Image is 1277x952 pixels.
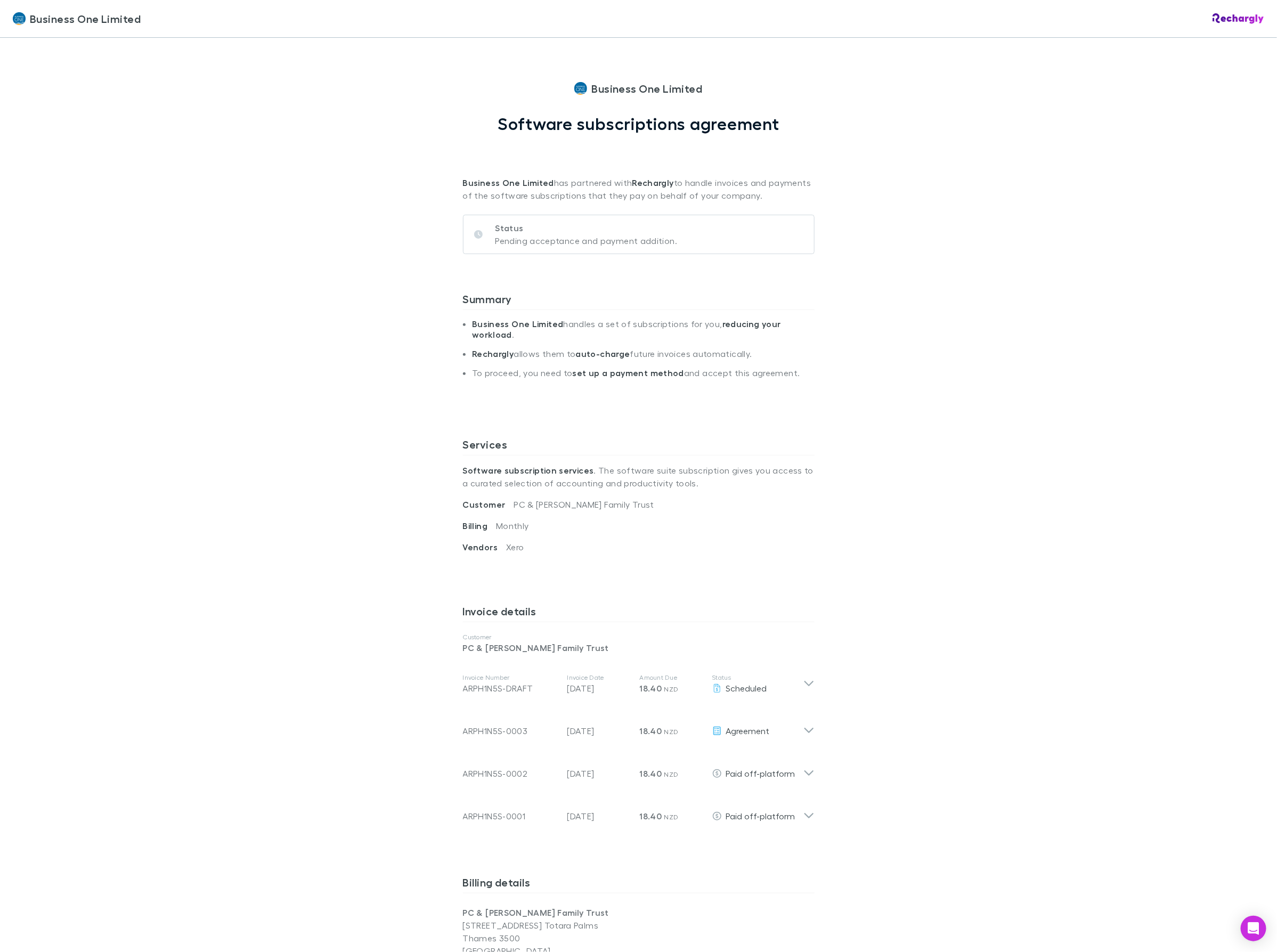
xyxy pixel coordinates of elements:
[463,438,815,455] h3: Services
[574,82,587,95] img: Business One Limited's Logo
[576,348,630,359] strong: auto-charge
[463,292,815,310] h3: Summary
[463,520,497,531] span: Billing
[495,222,678,234] p: Status
[567,673,631,682] p: Invoice Date
[463,673,559,682] p: Invoice Number
[591,80,702,96] span: Business One Limited
[30,11,141,27] span: Business One Limited
[463,919,639,932] p: [STREET_ADDRESS] Totara Palms
[567,682,631,695] p: [DATE]
[726,726,770,736] span: Agreement
[640,811,662,821] span: 18.40
[463,455,815,498] p: . The software suite subscription gives you access to a curated selection of accounting and produ...
[506,542,524,552] span: Xero
[726,811,795,821] span: Paid off-platform
[463,810,559,823] div: ARPH1N5S-0001
[463,876,815,893] h3: Billing details
[472,319,781,340] strong: reducing your workload
[472,368,814,387] li: To proceed, you need to and accept this agreement.
[463,499,514,510] span: Customer
[472,319,563,329] strong: Business One Limited
[463,906,639,919] p: PC & [PERSON_NAME] Family Trust
[472,348,814,368] li: allows them to future invoices automatically.
[463,932,639,945] p: Thames 3500
[640,726,662,736] span: 18.40
[567,725,631,737] p: [DATE]
[472,348,514,359] strong: Rechargly
[498,113,779,134] h1: Software subscriptions agreement
[463,177,554,188] strong: Business One Limited
[664,685,679,693] span: NZD
[496,520,529,531] span: Monthly
[472,319,814,348] li: handles a set of subscriptions for you, .
[664,728,679,736] span: NZD
[726,683,767,693] span: Scheduled
[1213,13,1264,24] img: Rechargly Logo
[664,770,679,778] span: NZD
[640,673,704,682] p: Amount Due
[640,768,662,779] span: 18.40
[454,705,823,748] div: ARPH1N5S-0003[DATE]18.40 NZDAgreement
[463,605,815,622] h3: Invoice details
[454,663,823,705] div: Invoice NumberARPH1N5S-DRAFTInvoice Date[DATE]Amount Due18.40 NZDStatusScheduled
[726,768,795,778] span: Paid off-platform
[463,633,815,641] p: Customer
[463,725,559,737] div: ARPH1N5S-0003
[664,813,679,821] span: NZD
[573,368,684,378] strong: set up a payment method
[454,791,823,833] div: ARPH1N5S-0001[DATE]18.40 NZDPaid off-platform
[514,499,654,509] span: PC & [PERSON_NAME] Family Trust
[1241,916,1266,941] div: Open Intercom Messenger
[463,542,507,552] span: Vendors
[712,673,803,682] p: Status
[495,234,678,247] p: Pending acceptance and payment addition.
[632,177,674,188] strong: Rechargly
[13,12,26,25] img: Business One Limited's Logo
[463,465,594,476] strong: Software subscription services
[640,683,662,694] span: 18.40
[567,810,631,823] p: [DATE]
[463,641,815,654] p: PC & [PERSON_NAME] Family Trust
[463,767,559,780] div: ARPH1N5S-0002
[454,748,823,791] div: ARPH1N5S-0002[DATE]18.40 NZDPaid off-platform
[463,682,559,695] div: ARPH1N5S-DRAFT
[463,134,815,202] p: has partnered with to handle invoices and payments of the software subscriptions that they pay on...
[567,767,631,780] p: [DATE]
